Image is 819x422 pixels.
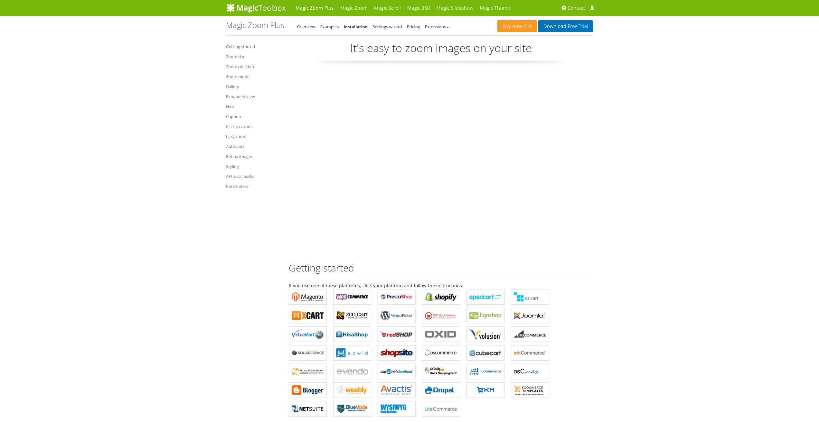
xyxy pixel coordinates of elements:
a: Settings wizard [372,24,402,30]
a: Magic Zoom Plus for PrestaShop [378,289,416,305]
b: Magic Zoom Plus for Squarespace [292,348,324,358]
b: Magic Zoom Plus for X-Cart [292,311,324,320]
a: Magic Zoom Plus for Shopify [422,289,460,305]
a: Examples [320,24,339,30]
a: API & callbacks [226,172,279,180]
a: Magic Zoom Plus for GoDaddy Shopping Cart [422,364,460,379]
a: Zoom mode [226,73,279,80]
b: Magic Zoom Plus for ECWID [336,348,368,358]
a: Magic Zoom Plus for e-vendo [333,364,371,379]
b: Magic Zoom Plus for redSHOP [381,329,413,339]
a: Click to zoom [226,123,279,130]
b: Magic Zoom Plus for ShopSite [381,348,413,358]
b: Magic Zoom Plus for Volusion [469,329,502,339]
a: Magic Zoom Plus for Bigcommerce [511,326,549,342]
b: Magic Zoom Plus for osCommerce [425,348,457,358]
b: Magic Zoom Plus for Zen Cart [336,311,368,320]
b: Magic Zoom Plus for CubeCart [469,348,502,358]
a: Magic Zoom Plus for HikaShop [333,326,371,342]
a: Extensions [425,24,449,30]
span: Contact [568,5,585,11]
a: Autostart [226,142,279,150]
b: Magic Zoom Plus for WordPress [381,311,413,320]
b: Magic Zoom Plus for NetSuite [292,404,324,414]
a: Magic Zoom Plus for WP e-Commerce [422,308,460,323]
a: Overview [297,24,315,30]
a: Buy now£49 [497,20,537,32]
b: Magic Zoom Plus for BlueVoda [336,404,368,414]
b: Magic Zoom Plus for ecommerce Templates [514,385,546,395]
a: Magic Zoom Plus for ShopSite [378,345,416,361]
a: Getting started [226,43,279,50]
a: Parameters [226,182,279,190]
a: Lazy zoom [226,133,279,140]
a: Magic Zoom Plus for Avactis [378,382,416,398]
b: Magic Zoom Plus for WP e-Commerce [425,311,457,320]
b: Magic Zoom Plus for EKM [469,385,502,395]
a: Magic Zoom Plus for Weebly [333,382,371,398]
b: Magic Zoom Plus for xt:Commerce [514,348,546,358]
a: Magic Zoom Plus for VirtueMart [289,326,327,342]
b: Magic Zoom Plus for VirtueMart [292,329,324,339]
a: Magic Zoom Plus for Blogger [289,382,327,398]
a: Magic Zoom Plus for redSHOP [378,326,416,342]
b: Magic Zoom Plus for Magento [292,292,324,302]
img: MagicToolbox.com - Image tools for your website [226,3,286,13]
a: Magic Zoom Plus for BlueVoda [333,401,371,417]
a: Installation [344,24,368,30]
a: Retina images [226,152,279,160]
b: Magic Zoom Plus for Miva Merchant [292,367,324,376]
a: Magic Zoom Plus for LiteCommerce [422,401,460,417]
a: Zoom position [226,63,279,70]
a: Magic Zoom Plus for Squarespace [289,345,327,361]
a: Caption [226,113,279,120]
b: Magic Zoom Plus for osCMax [514,367,546,376]
a: Magic Zoom Plus for Drupal [422,382,460,398]
a: Magic Zoom Plus for CubeCart [466,345,504,361]
a: Magic Zoom Plus for Volusion [466,326,504,342]
a: Magic Zoom Plus for EKM [466,382,504,398]
a: Magic Zoom Plus for OpenCart [466,289,504,305]
a: Magic Zoom Plus for NetSuite [289,401,327,417]
a: Zoom size [226,53,279,60]
b: Magic Zoom Plus for Shopify [425,292,457,302]
a: Expanded view [226,93,279,100]
b: Magic Zoom Plus for Drupal [425,385,457,395]
a: Magic Zoom Plus for ecommerce Templates [511,382,549,398]
a: Magic Zoom Plus for Miva Merchant [289,364,327,379]
a: Magic Zoom Plus for Magento [289,289,327,305]
a: Magic Zoom Plus for osCMax [511,364,549,379]
b: Magic Zoom Plus for GoDaddy Shopping Cart [425,367,457,376]
p: It's easy to zoom images on your site [289,41,593,61]
b: Magic Zoom Plus for Jigoshop [469,311,502,320]
b: Magic Zoom Plus for e-vendo [336,367,368,376]
b: Magic Zoom Plus for LiteCommerce [425,404,457,414]
a: Magic Zoom Plus for Zen Cart [333,308,371,323]
a: Magic Zoom Plus for WooCommerce [333,289,371,305]
a: Hint [226,103,279,110]
b: Magic Zoom Plus for OXID [425,329,457,339]
b: Magic Zoom Plus for PrestaShop [381,292,413,302]
b: Magic Zoom Plus for Blogger [292,385,324,395]
a: DownloadFree Trial [538,20,593,32]
a: Magic Zoom Plus for osCommerce [422,345,460,361]
b: Magic Zoom Plus for nopCommerce [469,367,502,376]
a: Magic Zoom Plus for AspDotNetStorefront [378,364,416,379]
b: Magic Zoom Plus for Weebly [336,385,368,395]
a: Magic Zoom Plus for WordPress [378,308,416,323]
b: Magic Zoom Plus for Joomla [514,311,546,320]
b: Magic Zoom Plus for AspDotNetStorefront [381,367,413,376]
a: Magic Zoom Plus for CS-Cart [511,289,549,305]
a: Magic Zoom Plus for OXID [422,326,460,342]
b: Magic Zoom Plus for CS-Cart [514,292,546,302]
a: Magic Zoom Plus for X-Cart [289,308,327,323]
b: Magic Zoom Plus for Avactis [381,385,413,395]
a: Magic Zoom Plus for nopCommerce [466,364,504,379]
a: Magic Zoom Plus for WYSIWYG [378,401,416,417]
a: Magic Zoom Plus for Jigoshop [466,308,504,323]
b: Magic Zoom Plus for Bigcommerce [514,329,546,339]
a: Magic Zoom Plus for ECWID [333,345,371,361]
h2: Getting started [289,262,593,275]
b: Magic Zoom Plus for WooCommerce [336,292,368,302]
span: Free Trial [566,24,588,29]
